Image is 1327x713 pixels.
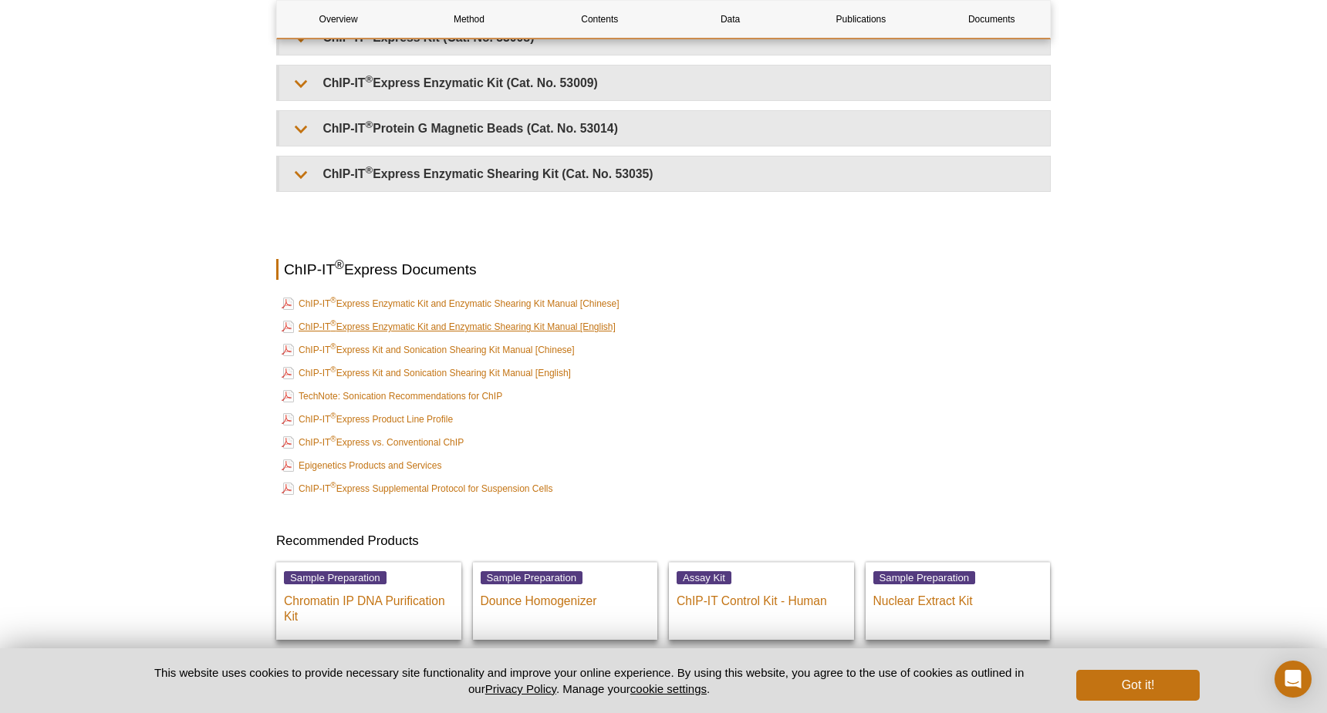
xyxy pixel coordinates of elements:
[1275,661,1312,698] div: Open Intercom Messenger
[485,682,556,695] a: Privacy Policy
[330,412,336,420] sup: ®
[677,586,846,609] p: ChIP-IT Control Kit - Human
[279,111,1050,146] summary: ChIP-IT®Protein G Magnetic Beads (Cat. No. 53014)
[407,1,530,38] a: Method
[366,164,373,176] sup: ®
[799,1,922,38] a: Publications
[127,664,1051,697] p: This website uses cookies to provide necessary site functionality and improve your online experie...
[330,342,336,351] sup: ®
[873,586,1043,609] p: Nuclear Extract Kit
[282,341,575,359] a: ChIP-IT®Express Kit and Sonication Shearing Kit Manual [Chinese]
[284,586,454,624] p: Chromatin IP DNA Purification Kit
[282,318,616,336] a: ChIP-IT®Express Enzymatic Kit and Enzymatic Shearing Kit Manual [English]
[539,1,661,38] a: Contents
[282,433,464,452] a: ChIP-IT®Express vs. Conventional ChIP
[282,364,571,382] a: ChIP-IT®Express Kit and Sonication Shearing Kit Manual [English]
[330,319,336,328] sup: ®
[330,365,336,374] sup: ®
[284,571,387,584] span: Sample Preparation
[930,1,1053,38] a: Documents
[330,435,336,443] sup: ®
[277,1,400,38] a: Overview
[366,119,373,130] sup: ®
[279,66,1050,100] summary: ChIP-IT®Express Enzymatic Kit (Cat. No. 53009)
[481,571,583,584] span: Sample Preparation
[282,294,620,313] a: ChIP-IT®Express Enzymatic Kit and Enzymatic Shearing Kit Manual [Chinese]
[473,562,658,640] a: Sample Preparation Dounce Homogenizer
[276,259,1051,280] h2: ChIP-IT Express Documents
[330,481,336,489] sup: ®
[282,387,502,405] a: TechNote: Sonication Recommendations for ChIP
[669,562,854,640] a: Assay Kit ChIP-IT Control Kit - Human
[282,410,453,429] a: ChIP-IT®Express Product Line Profile
[366,73,373,85] sup: ®
[282,456,441,475] a: Epigenetics Products and Services
[330,296,336,304] sup: ®
[677,571,731,584] span: Assay Kit
[276,562,461,640] a: Sample Preparation Chromatin IP DNA Purification Kit
[873,571,976,584] span: Sample Preparation
[481,586,650,609] p: Dounce Homogenizer
[279,156,1050,191] summary: ChIP-IT®Express Enzymatic Shearing Kit (Cat. No. 53035)
[335,258,344,271] sup: ®
[669,1,792,38] a: Data
[1076,670,1200,701] button: Got it!
[276,532,1051,550] h3: Recommended Products
[866,562,1051,640] a: Sample Preparation Nuclear Extract Kit
[282,479,553,498] a: ChIP-IT®Express Supplemental Protocol for Suspension Cells
[630,682,707,695] button: cookie settings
